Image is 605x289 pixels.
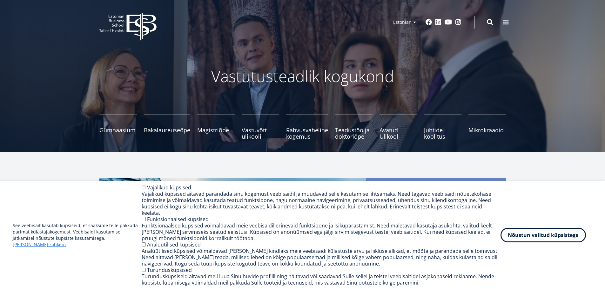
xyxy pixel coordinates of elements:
a: Bakalaureuseõpe [144,114,190,140]
a: Mikrokraadid [468,114,506,140]
a: Magistriõpe [197,114,235,140]
button: Nõustun valitud küpsistega [501,228,586,242]
label: Analüütilised küpsised [147,241,201,248]
div: Turundusküpsiseid aitavad meil luua Sinu huvide profiili ning näitavad või saadavad Sulle sellel ... [142,273,501,286]
a: [PERSON_NAME] rohkem [13,241,66,248]
span: Mikrokraadid [468,127,506,133]
label: Vajalikud küpsised [147,184,191,191]
p: See veebisait kasutab küpsiseid, et saaksime teile pakkuda parimat külastajakogemust. Veebisaidi ... [13,222,142,248]
span: Rahvusvaheline kogemus [286,127,328,140]
a: Gümnaasium [99,114,137,140]
p: Vastutusteadlik kogukond [134,67,471,86]
span: Teadustöö ja doktoriõpe [335,127,373,140]
label: Turundusküpsised [147,266,192,273]
span: Vastuvõtt ülikooli [242,127,279,140]
a: Facebook [426,19,432,25]
span: Juhtide koolitus [424,127,461,140]
a: Youtube [445,19,452,25]
span: Bakalaureuseõpe [144,127,190,133]
span: Avatud Ülikool [380,127,417,140]
a: Vastuvõtt ülikooli [242,114,279,140]
div: Analüütilised küpsised võimaldavad [PERSON_NAME] kindlaks meie veebisaidi külastuste arvu ja liik... [142,248,501,267]
span: Magistriõpe [197,127,235,133]
a: Rahvusvaheline kogemus [286,114,328,140]
div: Funktsionaalsed küpsised võimaldavad meie veebisaidil erinevaid funktsioone ja isikupärastamist. ... [142,222,501,241]
a: Avatud Ülikool [380,114,417,140]
label: Funktsionaalsed küpsised [147,216,209,223]
a: Juhtide koolitus [424,114,461,140]
a: Linkedin [435,19,441,25]
a: Instagram [455,19,461,25]
div: Vajalikud küpsised aitavad parandada sinu kogemust veebisaidil ja muudavad selle kasutamise lihts... [142,191,501,216]
span: Gümnaasium [99,127,137,133]
a: Teadustöö ja doktoriõpe [335,114,373,140]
